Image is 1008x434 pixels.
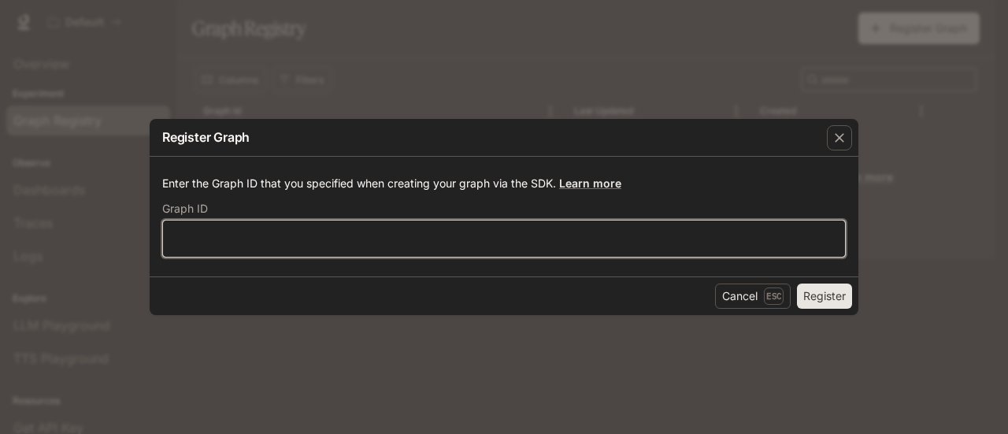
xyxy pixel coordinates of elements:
p: Graph ID [162,203,208,214]
p: Enter the Graph ID that you specified when creating your graph via the SDK. [162,176,846,191]
p: Esc [764,287,784,305]
button: Register [797,284,852,309]
p: Register Graph [162,128,250,147]
button: CancelEsc [715,284,791,309]
a: Learn more [559,176,621,190]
